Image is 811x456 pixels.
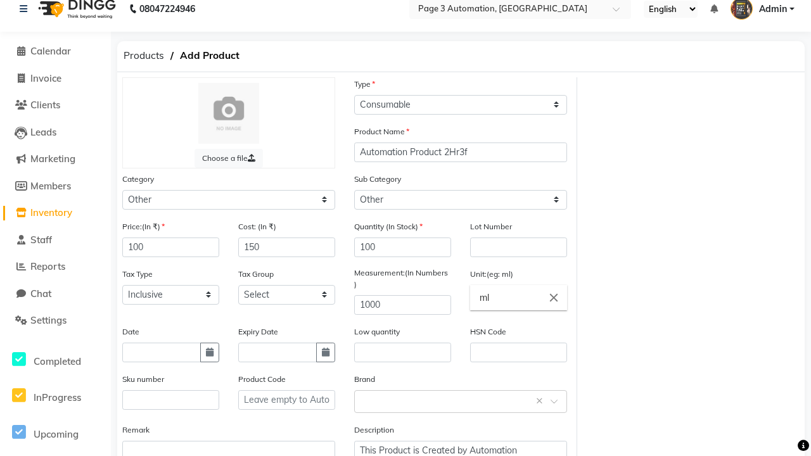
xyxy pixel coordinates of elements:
[238,326,278,338] label: Expiry Date
[30,180,71,192] span: Members
[30,45,71,57] span: Calendar
[30,234,52,246] span: Staff
[34,428,79,440] span: Upcoming
[3,98,108,113] a: Clients
[3,72,108,86] a: Invoice
[30,314,67,326] span: Settings
[354,79,375,90] label: Type
[354,174,401,185] label: Sub Category
[470,269,513,280] label: Unit:(eg: ml)
[3,260,108,274] a: Reports
[3,179,108,194] a: Members
[238,221,276,232] label: Cost: (In ₹)
[34,355,81,367] span: Completed
[354,221,423,232] label: Quantity (In Stock)
[30,206,72,218] span: Inventory
[536,395,547,408] span: Clear all
[547,291,561,305] i: Close
[354,374,375,385] label: Brand
[122,221,165,232] label: Price:(In ₹)
[3,125,108,140] a: Leads
[3,287,108,301] a: Chat
[30,99,60,111] span: Clients
[30,126,56,138] span: Leads
[354,326,400,338] label: Low quantity
[122,374,164,385] label: Sku number
[30,260,65,272] span: Reports
[30,72,61,84] span: Invoice
[30,288,51,300] span: Chat
[354,126,409,137] label: Product Name
[354,424,394,436] label: Description
[759,3,787,16] span: Admin
[122,424,150,436] label: Remark
[195,149,263,168] label: Choose a file
[3,313,108,328] a: Settings
[238,269,274,280] label: Tax Group
[3,206,108,220] a: Inventory
[30,153,75,165] span: Marketing
[470,221,512,232] label: Lot Number
[238,374,286,385] label: Product Code
[238,390,335,410] input: Leave empty to Autogenerate
[122,174,154,185] label: Category
[3,233,108,248] a: Staff
[3,152,108,167] a: Marketing
[470,326,506,338] label: HSN Code
[3,44,108,59] a: Calendar
[198,83,259,144] img: Cinque Terre
[354,267,451,290] label: Measurement:(In Numbers )
[34,391,81,403] span: InProgress
[122,269,153,280] label: Tax Type
[122,326,139,338] label: Date
[117,44,170,67] span: Products
[174,44,246,67] span: Add Product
